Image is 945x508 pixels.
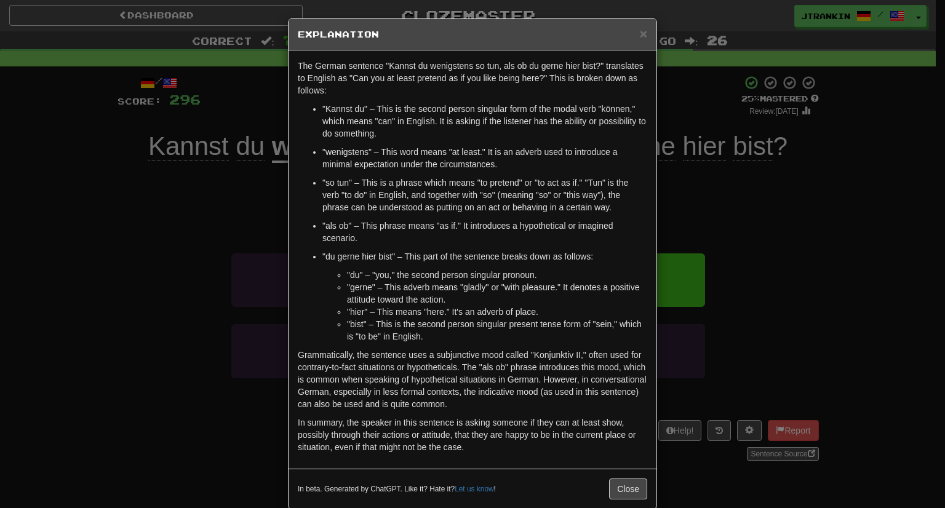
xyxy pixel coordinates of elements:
p: In summary, the speaker in this sentence is asking someone if they can at least show, possibly th... [298,416,647,453]
small: In beta. Generated by ChatGPT. Like it? Hate it? ! [298,484,496,494]
button: Close [609,478,647,499]
p: "du gerne hier bist" – This part of the sentence breaks down as follows: [322,250,647,263]
li: "gerne" – This adverb means "gladly" or "with pleasure." It denotes a positive attitude toward th... [347,281,647,306]
p: "so tun" – This is a phrase which means "to pretend" or "to act as if." "Tun" is the verb "to do"... [322,177,647,213]
li: "hier" – This means "here." It's an adverb of place. [347,306,647,318]
p: "Kannst du" – This is the second person singular form of the modal verb "können," which means "ca... [322,103,647,140]
a: Let us know [455,485,493,493]
p: "wenigstens" – This word means "at least." It is an adverb used to introduce a minimal expectatio... [322,146,647,170]
h5: Explanation [298,28,647,41]
button: Close [640,27,647,40]
p: "als ob" – This phrase means "as if." It introduces a hypothetical or imagined scenario. [322,220,647,244]
p: Grammatically, the sentence uses a subjunctive mood called "Konjunktiv II," often used for contra... [298,349,647,410]
li: "bist" – This is the second person singular present tense form of "sein," which is "to be" in Eng... [347,318,647,343]
li: "du" – "you," the second person singular pronoun. [347,269,647,281]
p: The German sentence "Kannst du wenigstens so tun, als ob du gerne hier bist?" translates to Engli... [298,60,647,97]
span: × [640,26,647,41]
